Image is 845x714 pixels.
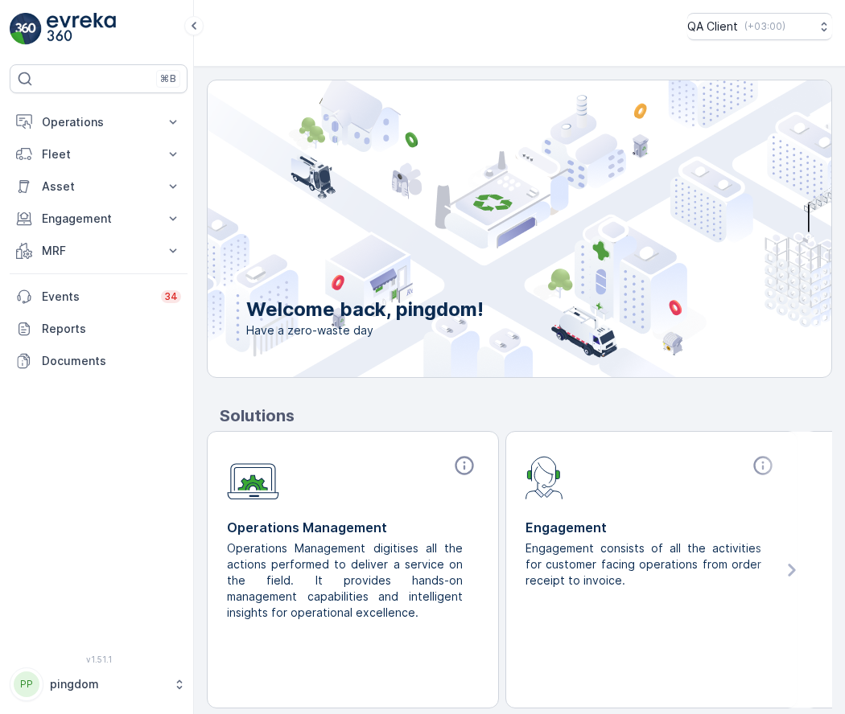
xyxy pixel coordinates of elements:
p: Welcome back, pingdom! [246,297,484,322]
p: Engagement consists of all the activities for customer facing operations from order receipt to in... [526,540,765,589]
p: MRF [42,243,155,259]
img: logo_light-DOdMpM7g.png [47,13,116,45]
button: QA Client(+03:00) [687,13,832,40]
p: Fleet [42,146,155,162]
button: Fleet [10,138,188,170]
button: Asset [10,170,188,203]
p: Documents [42,353,181,369]
p: Asset [42,178,155,195]
a: Documents [10,345,188,377]
img: logo [10,13,42,45]
span: Have a zero-waste day [246,322,484,339]
img: module-icon [227,454,279,500]
button: Engagement [10,203,188,235]
p: Engagement [526,518,777,537]
p: Operations Management digitises all the actions performed to deliver a service on the field. It p... [227,540,466,621]
p: Engagement [42,211,155,227]
p: Reports [42,321,181,337]
p: pingdom [50,676,165,692]
p: Operations Management [227,518,479,537]
span: v 1.51.1 [10,654,188,664]
img: city illustration [135,80,831,377]
p: Operations [42,114,155,130]
a: Reports [10,313,188,345]
p: Events [42,289,151,305]
p: ⌘B [160,72,176,85]
a: Events34 [10,281,188,313]
p: 34 [164,290,178,303]
p: Solutions [220,404,832,428]
div: PP [14,671,39,697]
button: Operations [10,106,188,138]
button: MRF [10,235,188,267]
img: module-icon [526,454,563,499]
button: PPpingdom [10,667,188,701]
p: ( +03:00 ) [744,20,785,33]
p: QA Client [687,18,738,35]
